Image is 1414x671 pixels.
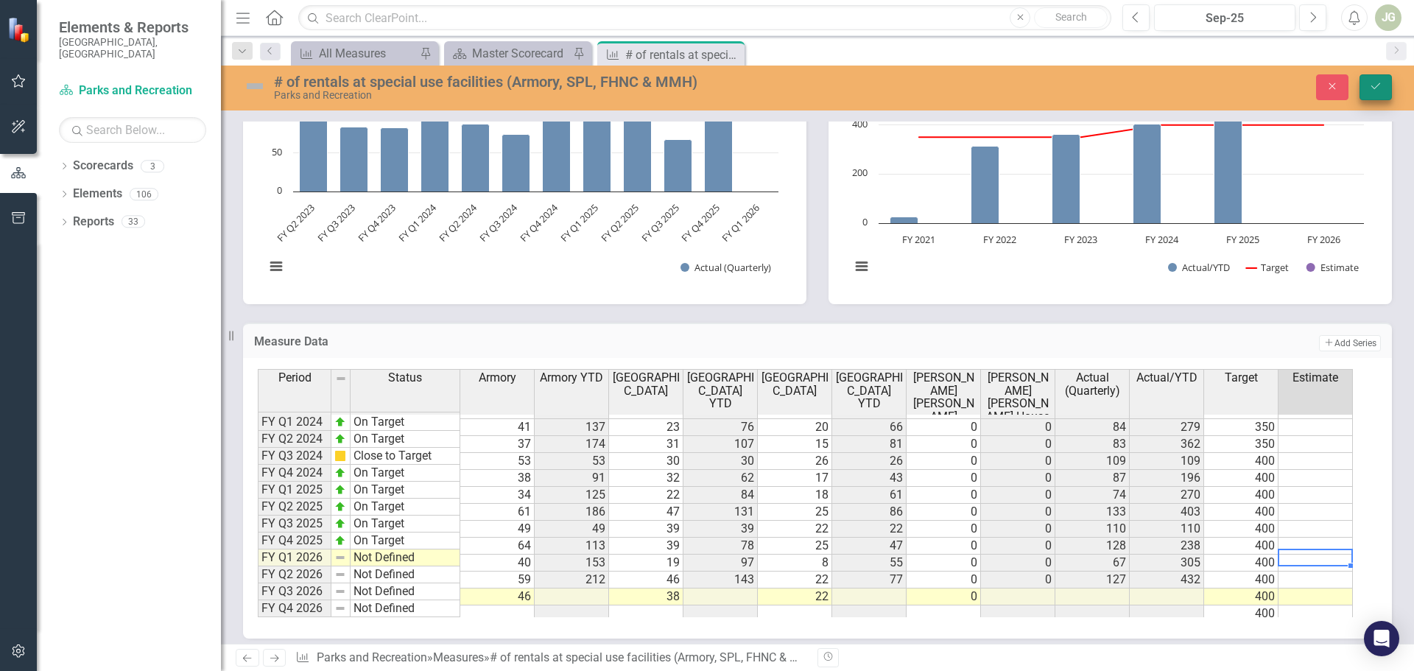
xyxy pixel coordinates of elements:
[705,94,733,192] path: FY Q4 2025, 127. Actual (Quarterly).
[683,419,758,436] td: 76
[1214,117,1242,223] path: FY 2025 , 432. Actual/YTD.
[1204,555,1278,572] td: 400
[1055,419,1130,436] td: 84
[1204,521,1278,538] td: 400
[73,214,114,231] a: Reports
[351,566,460,583] td: Not Defined
[1204,436,1278,453] td: 350
[683,436,758,453] td: 107
[334,535,346,547] img: zOikAAAAAElFTkSuQmCC
[258,414,331,431] td: FY Q1 2024
[535,487,609,504] td: 125
[981,538,1055,555] td: 0
[258,431,331,448] td: FY Q2 2024
[758,589,832,605] td: 22
[535,453,609,470] td: 53
[598,201,641,245] text: FY Q2 2025
[351,583,460,600] td: Not Defined
[1159,10,1290,27] div: Sep-25
[460,572,535,589] td: 59
[1130,572,1204,589] td: 432
[351,448,460,465] td: Close to Target
[122,216,145,228] div: 33
[971,146,999,223] path: FY 2022, 314. Actual/YTD.
[835,371,903,410] span: [GEOGRAPHIC_DATA] YTD
[258,600,331,617] td: FY Q4 2026
[1204,572,1278,589] td: 400
[981,521,1055,538] td: 0
[758,453,832,470] td: 26
[272,145,282,158] text: 50
[1130,436,1204,453] td: 362
[758,538,832,555] td: 25
[300,117,328,192] path: FY Q2 2023, 96. Actual (Quarterly).
[543,88,571,192] path: FY Q4 2024, 133. Actual (Quarterly).
[1226,233,1259,246] text: FY 2025
[981,487,1055,504] td: 0
[334,569,346,580] img: 8DAGhfEEPCf229AAAAAElFTkSuQmCC
[1204,504,1278,521] td: 400
[683,453,758,470] td: 30
[907,436,981,453] td: 0
[624,93,652,192] path: FY Q2 2025, 128. Actual (Quarterly).
[535,572,609,589] td: 212
[436,200,479,244] text: FY Q2 2024
[758,555,832,572] td: 8
[758,572,832,589] td: 22
[476,200,520,244] text: FY Q3 2024
[907,487,981,504] td: 0
[907,589,981,605] td: 0
[462,124,490,192] path: FY Q2 2024, 87. Actual (Quarterly).
[907,538,981,555] td: 0
[502,134,530,192] path: FY Q3 2024, 74. Actual (Quarterly).
[472,44,569,63] div: Master Scorecard
[490,650,823,664] div: # of rentals at special use facilities (Armory, SPL, FHNC & MMH)
[758,487,832,504] td: 18
[683,504,758,521] td: 131
[395,200,439,244] text: FY Q1 2024
[334,586,346,597] img: 8DAGhfEEPCf229AAAAAElFTkSuQmCC
[535,504,609,521] td: 186
[612,371,680,397] span: [GEOGRAPHIC_DATA]
[625,46,741,64] div: # of rentals at special use facilities (Armory, SPL, FHNC & MMH)
[535,555,609,572] td: 153
[1133,124,1161,223] path: FY 2024, 403. Actual/YTD.
[258,583,331,600] td: FY Q3 2026
[832,538,907,555] td: 47
[535,419,609,436] td: 137
[832,521,907,538] td: 22
[258,499,331,516] td: FY Q2 2025
[274,74,887,90] div: # of rentals at special use facilities (Armory, SPL, FHNC & MMH)
[1130,538,1204,555] td: 238
[981,555,1055,572] td: 0
[317,650,427,664] a: Parks and Recreation
[258,549,331,566] td: FY Q1 2026
[243,74,267,98] img: Not Defined
[981,436,1055,453] td: 0
[335,373,347,384] img: 8DAGhfEEPCf229AAAAAElFTkSuQmCC
[460,555,535,572] td: 40
[295,650,806,667] div: » »
[683,487,758,504] td: 84
[460,589,535,605] td: 46
[1052,134,1080,223] path: FY 2023, 362. Actual/YTD.
[1130,470,1204,487] td: 196
[334,450,346,462] img: cBAA0RP0Y6D5n+AAAAAElFTkSuQmCC
[1145,233,1179,246] text: FY 2024
[258,533,331,549] td: FY Q4 2025
[1130,419,1204,436] td: 279
[758,419,832,436] td: 20
[351,549,460,566] td: Not Defined
[7,17,33,43] img: ClearPoint Strategy
[683,538,758,555] td: 78
[1055,521,1130,538] td: 110
[1055,11,1087,23] span: Search
[351,533,460,549] td: On Target
[583,106,611,192] path: FY Q1 2025, 110. Actual (Quarterly).
[421,107,449,192] path: FY Q1 2024, 109. Actual (Quarterly).
[277,183,282,197] text: 0
[981,470,1055,487] td: 0
[832,419,907,436] td: 66
[517,200,560,244] text: FY Q4 2024
[1055,572,1130,589] td: 127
